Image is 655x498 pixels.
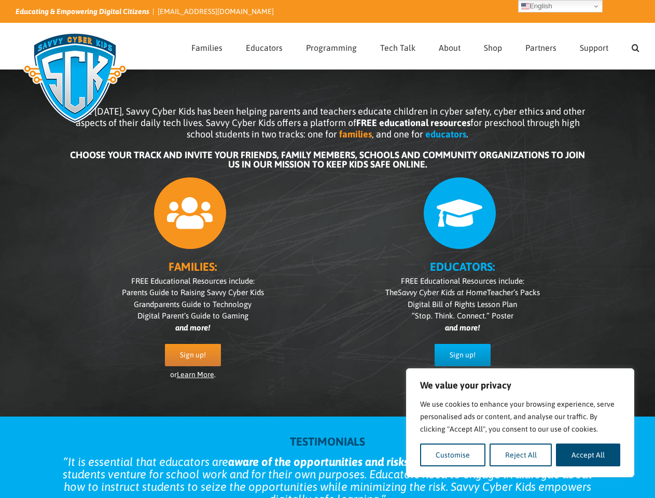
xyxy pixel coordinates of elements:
[137,311,248,320] span: Digital Parent’s Guide to Gaming
[169,260,217,273] b: FAMILIES:
[484,23,502,69] a: Shop
[122,288,264,297] span: Parents Guide to Raising Savvy Cyber Kids
[439,23,461,69] a: About
[16,7,149,16] i: Educating & Empowering Digital Citizens
[412,311,513,320] span: “Stop. Think. Connect.” Poster
[339,129,372,140] b: families
[445,323,480,332] i: and more!
[521,2,529,10] img: en
[158,7,274,16] a: [EMAIL_ADDRESS][DOMAIN_NAME]
[246,44,283,52] span: Educators
[16,26,134,130] img: Savvy Cyber Kids Logo
[356,117,470,128] b: FREE educational resources
[466,129,468,140] span: .
[191,23,639,69] nav: Main Menu
[525,44,556,52] span: Partners
[408,300,517,309] span: Digital Bill of Rights Lesson Plan
[380,44,415,52] span: Tech Talk
[191,44,222,52] span: Families
[177,370,214,379] a: Learn More
[435,344,491,366] a: Sign up!
[228,455,409,468] strong: aware of the opportunities and risks
[420,379,620,392] p: We value your privacy
[439,44,461,52] span: About
[175,323,210,332] i: and more!
[380,23,415,69] a: Tech Talk
[580,44,608,52] span: Support
[450,351,476,359] span: Sign up!
[180,351,206,359] span: Sign up!
[420,398,620,435] p: We use cookies to enhance your browsing experience, serve personalised ads or content, and analys...
[425,129,466,140] b: educators
[525,23,556,69] a: Partners
[420,444,485,466] button: Customise
[306,23,357,69] a: Programming
[385,288,540,297] span: The Teacher’s Packs
[401,276,524,285] span: FREE Educational Resources include:
[134,300,252,309] span: Grandparents Guide to Technology
[556,444,620,466] button: Accept All
[170,370,216,379] span: or .
[372,129,423,140] span: , and one for
[484,44,502,52] span: Shop
[165,344,221,366] a: Sign up!
[246,23,283,69] a: Educators
[490,444,552,466] button: Reject All
[290,435,365,448] strong: TESTIMONIALS
[70,106,586,140] span: Since [DATE], Savvy Cyber Kids has been helping parents and teachers educate children in cyber sa...
[131,276,255,285] span: FREE Educational Resources include:
[580,23,608,69] a: Support
[632,23,639,69] a: Search
[191,23,222,69] a: Families
[306,44,357,52] span: Programming
[70,149,585,170] b: CHOOSE YOUR TRACK AND INVITE YOUR FRIENDS, FAMILY MEMBERS, SCHOOLS AND COMMUNITY ORGANIZATIONS TO...
[430,260,495,273] b: EDUCATORS:
[398,288,487,297] i: Savvy Cyber Kids at Home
